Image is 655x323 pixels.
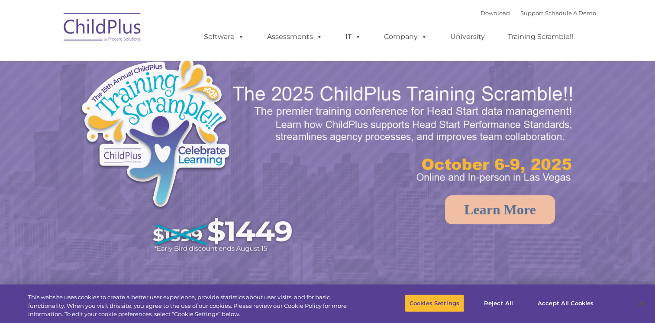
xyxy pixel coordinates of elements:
a: University [442,28,494,45]
a: Learn More [445,195,555,224]
div: This website uses cookies to create a better user experience, provide statistics about user visit... [28,293,360,319]
img: ChildPlus by Procare Solutions [59,7,146,50]
button: Reject All [471,294,526,312]
span: Phone number [120,93,157,99]
button: Accept All Cookies [533,294,598,312]
font: | [481,10,596,16]
a: Assessments [258,28,331,45]
button: Cookies Settings [405,294,464,312]
a: Software [195,28,253,45]
a: Training Scramble!! [499,28,582,45]
a: Download [481,10,510,16]
a: Support [520,10,543,16]
a: Schedule A Demo [545,10,596,16]
span: Last name [120,57,147,64]
a: Company [375,28,436,45]
button: Close [632,294,651,313]
a: IT [337,28,370,45]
